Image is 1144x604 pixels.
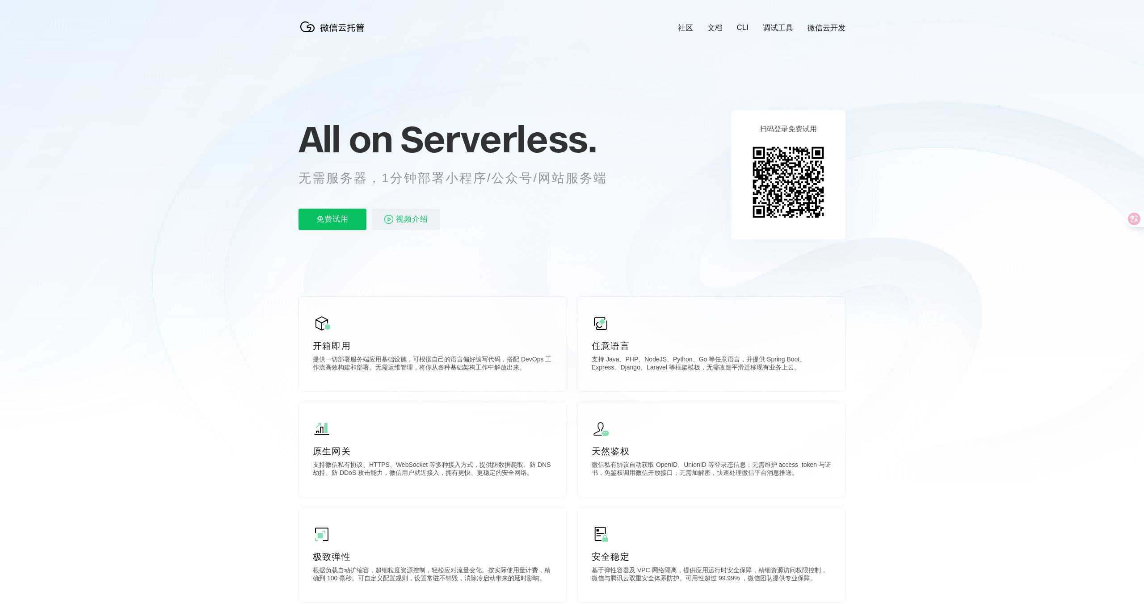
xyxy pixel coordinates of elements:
[592,550,831,563] p: 安全稳定
[313,340,552,352] p: 开箱即用
[707,23,723,33] a: 文档
[313,550,552,563] p: 极致弹性
[592,566,831,584] p: 基于弹性容器及 VPC 网络隔离，提供应用运行时安全保障，精细资源访问权限控制，微信与腾讯云双重安全体系防护。可用性超过 99.99% ，微信团队提供专业保障。
[678,23,693,33] a: 社区
[400,117,597,161] span: Serverless.
[299,18,370,36] img: 微信云托管
[592,340,831,352] p: 任意语言
[592,356,831,373] p: 支持 Java、PHP、NodeJS、Python、Go 等任意语言，并提供 Spring Boot、Express、Django、Laravel 等框架模板，无需改造平滑迁移现有业务上云。
[299,117,392,161] span: All on
[313,356,552,373] p: 提供一切部署服务端应用基础设施，可根据自己的语言偏好编写代码，搭配 DevOps 工作流高效构建和部署。无需运维管理，将你从各种基础架构工作中解放出来。
[763,23,793,33] a: 调试工具
[299,169,624,187] p: 无需服务器，1分钟部署小程序/公众号/网站服务端
[313,445,552,457] p: 原生网关
[592,461,831,479] p: 微信私有协议自动获取 OpenID、UnionID 等登录态信息；无需维护 access_token 与证书，免鉴权调用微信开放接口；无需加解密，快速处理微信平台消息推送。
[760,125,817,134] p: 扫码登录免费试用
[313,461,552,479] p: 支持微信私有协议、HTTPS、WebSocket 等多种接入方式，提供防数据爬取、防 DNS 劫持、防 DDoS 攻击能力，微信用户就近接入，拥有更快、更稳定的安全网络。
[383,214,394,225] img: video_play.svg
[299,209,366,230] p: 免费试用
[808,23,845,33] a: 微信云开发
[313,566,552,584] p: 根据负载自动扩缩容，超细粒度资源控制，轻松应对流量变化。按实际使用量计费，精确到 100 毫秒。可自定义配置规则，设置常驻不销毁，消除冷启动带来的延时影响。
[592,445,831,457] p: 天然鉴权
[396,209,428,230] span: 视频介绍
[299,29,370,37] a: 微信云托管
[737,23,749,32] a: CLI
